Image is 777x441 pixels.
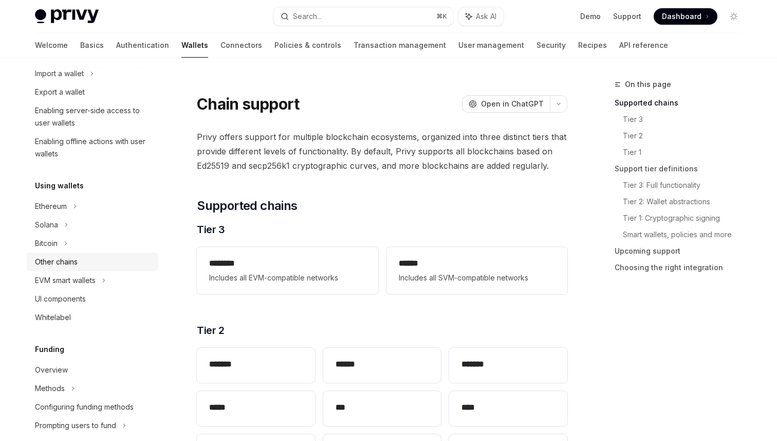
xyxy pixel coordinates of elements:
[197,323,224,338] span: Tier 2
[35,33,68,58] a: Welcome
[35,104,152,129] div: Enabling server-side access to user wallets
[613,11,641,22] a: Support
[623,111,750,128] a: Tier 3
[274,33,341,58] a: Policies & controls
[615,259,750,276] a: Choosing the right integration
[35,419,116,432] div: Prompting users to fund
[35,401,134,413] div: Configuring funding methods
[654,8,717,25] a: Dashboard
[35,135,152,160] div: Enabling offline actions with user wallets
[220,33,262,58] a: Connectors
[481,99,544,109] span: Open in ChatGPT
[354,33,446,58] a: Transaction management
[386,247,567,294] a: **** *Includes all SVM-compatible networks
[399,272,555,284] span: Includes all SVM-compatible networks
[623,210,750,226] a: Tier 1: Cryptographic signing
[35,180,84,192] h5: Using wallets
[35,293,86,305] div: UI components
[458,33,524,58] a: User management
[181,33,208,58] a: Wallets
[197,222,225,237] span: Tier 3
[293,10,322,23] div: Search...
[35,343,64,356] h5: Funding
[476,11,496,22] span: Ask AI
[623,144,750,161] a: Tier 1
[458,7,504,26] button: Ask AI
[27,290,158,308] a: UI components
[209,272,365,284] span: Includes all EVM-compatible networks
[197,198,297,214] span: Supported chains
[623,177,750,193] a: Tier 3: Full functionality
[197,95,299,113] h1: Chain support
[35,364,68,376] div: Overview
[615,95,750,111] a: Supported chains
[623,193,750,210] a: Tier 2: Wallet abstractions
[27,361,158,379] a: Overview
[625,78,671,91] span: On this page
[27,83,158,101] a: Export a wallet
[623,226,750,243] a: Smart wallets, policies and more
[536,33,566,58] a: Security
[27,132,158,163] a: Enabling offline actions with user wallets
[27,101,158,132] a: Enabling server-side access to user wallets
[615,243,750,259] a: Upcoming support
[726,8,742,25] button: Toggle dark mode
[35,274,96,287] div: EVM smart wallets
[80,33,104,58] a: Basics
[462,95,550,113] button: Open in ChatGPT
[35,382,65,395] div: Methods
[35,86,85,98] div: Export a wallet
[662,11,701,22] span: Dashboard
[619,33,668,58] a: API reference
[197,130,567,173] span: Privy offers support for multiple blockchain ecosystems, organized into three distinct tiers that...
[35,237,58,250] div: Bitcoin
[273,7,453,26] button: Search...⌘K
[35,256,78,268] div: Other chains
[35,9,99,24] img: light logo
[27,398,158,416] a: Configuring funding methods
[197,247,378,294] a: **** ***Includes all EVM-compatible networks
[35,311,71,324] div: Whitelabel
[623,128,750,144] a: Tier 2
[27,308,158,327] a: Whitelabel
[116,33,169,58] a: Authentication
[35,200,67,213] div: Ethereum
[436,12,447,21] span: ⌘ K
[35,219,58,231] div: Solana
[578,33,607,58] a: Recipes
[27,253,158,271] a: Other chains
[615,161,750,177] a: Support tier definitions
[580,11,601,22] a: Demo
